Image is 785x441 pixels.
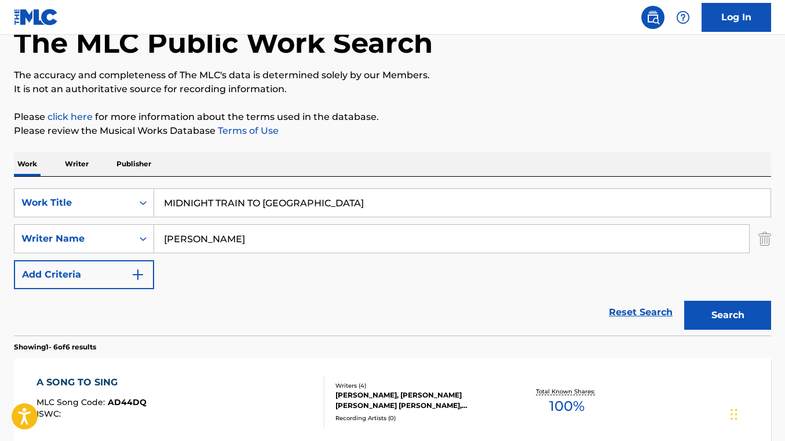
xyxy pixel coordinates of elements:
[603,300,678,325] a: Reset Search
[758,224,771,253] img: Delete Criterion
[646,10,660,24] img: search
[216,125,279,136] a: Terms of Use
[641,6,664,29] a: Public Search
[36,376,147,389] div: A SONG TO SING
[702,3,771,32] a: Log In
[21,232,126,246] div: Writer Name
[108,397,147,407] span: AD44DQ
[335,414,504,422] div: Recording Artists ( 0 )
[14,188,771,336] form: Search Form
[113,152,155,176] p: Publisher
[684,301,771,330] button: Search
[549,396,585,417] span: 100 %
[14,124,771,138] p: Please review the Musical Works Database
[21,196,126,210] div: Work Title
[14,152,41,176] p: Work
[48,111,93,122] a: click here
[131,268,145,282] img: 9d2ae6d4665cec9f34b9.svg
[676,10,690,24] img: help
[335,390,504,411] div: [PERSON_NAME], [PERSON_NAME] [PERSON_NAME] [PERSON_NAME], [PERSON_NAME]
[14,260,154,289] button: Add Criteria
[36,397,108,407] span: MLC Song Code :
[14,82,771,96] p: It is not an authoritative source for recording information.
[14,25,433,60] h1: The MLC Public Work Search
[671,6,695,29] div: Help
[335,381,504,390] div: Writers ( 4 )
[14,342,96,352] p: Showing 1 - 6 of 6 results
[14,9,59,25] img: MLC Logo
[14,110,771,124] p: Please for more information about the terms used in the database.
[14,68,771,82] p: The accuracy and completeness of The MLC's data is determined solely by our Members.
[36,409,64,419] span: ISWC :
[727,385,785,441] iframe: Chat Widget
[731,397,737,432] div: Drag
[61,152,92,176] p: Writer
[536,387,598,396] p: Total Known Shares:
